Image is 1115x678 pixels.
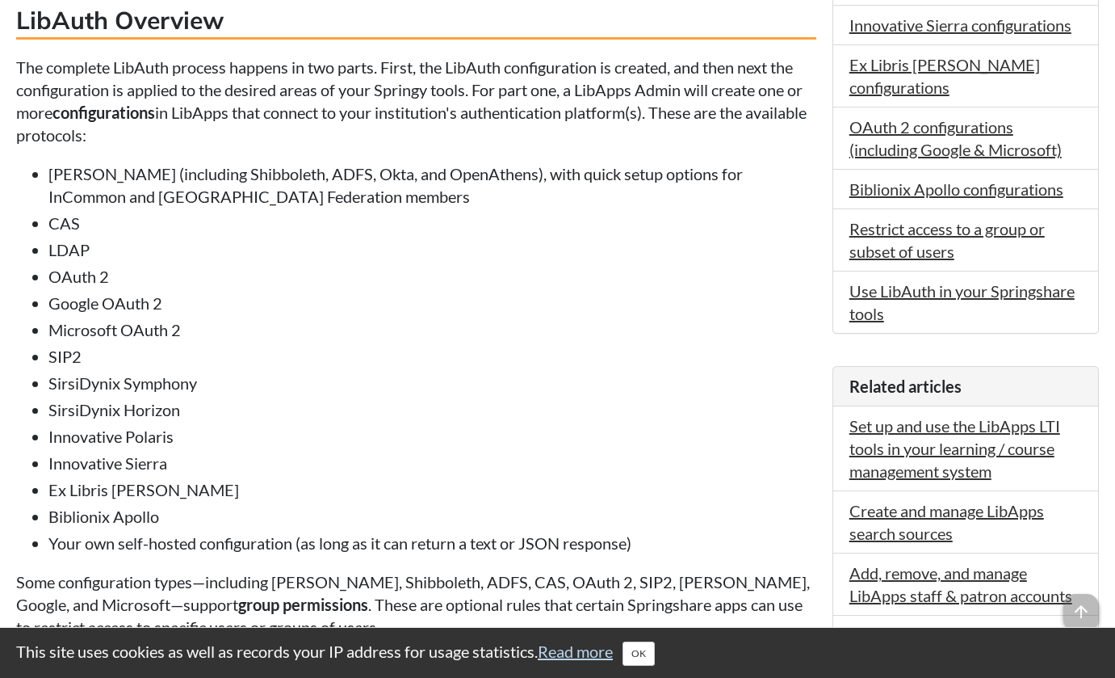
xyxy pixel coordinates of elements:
[1063,594,1099,630] span: arrow_upward
[849,563,1072,605] a: Add, remove, and manage LibApps staff & patron accounts
[48,478,816,501] li: Ex Libris [PERSON_NAME]
[48,292,816,314] li: Google OAuth 2
[48,425,816,448] li: Innovative Polaris
[48,212,816,234] li: CAS
[48,398,816,421] li: SirsiDynix Horizon
[849,55,1040,97] a: Ex Libris [PERSON_NAME] configurations
[538,642,613,661] a: Read more
[849,15,1071,35] a: Innovative Sierra configurations
[849,281,1075,323] a: Use LibAuth in your Springshare tools
[48,238,816,261] li: LDAP
[52,103,155,122] strong: configurations
[48,265,816,288] li: OAuth 2
[48,318,816,341] li: Microsoft OAuth 2
[849,117,1062,159] a: OAuth 2 configurations (including Google & Microsoft)
[1063,596,1099,615] a: arrow_upward
[16,56,816,146] p: The complete LibAuth process happens in two parts. First, the LibAuth configuration is created, a...
[849,416,1060,481] a: Set up and use the LibApps LTI tools in your learning / course management system
[238,595,368,614] strong: group permissions
[48,452,816,474] li: Innovative Sierra
[622,642,655,666] button: Close
[48,532,816,554] li: Your own self-hosted configuration (as long as it can return a text or JSON response)
[48,162,816,208] li: [PERSON_NAME] (including Shibboleth, ADFS, Okta, and OpenAthens), with quick setup options for In...
[849,625,1068,667] a: Customize your LibApps profile and account settings
[849,377,962,396] span: Related articles
[48,372,816,394] li: SirsiDynix Symphony
[16,571,816,638] p: Some configuration types—including [PERSON_NAME], Shibboleth, ADFS, CAS, OAuth 2, SIP2, [PERSON_N...
[16,3,816,40] h3: LibAuth Overview
[849,501,1044,543] a: Create and manage LibApps search sources
[48,345,816,368] li: SIP2
[849,179,1063,199] a: Biblionix Apollo configurations
[48,505,816,528] li: Biblionix Apollo
[849,219,1045,261] a: Restrict access to a group or subset of users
